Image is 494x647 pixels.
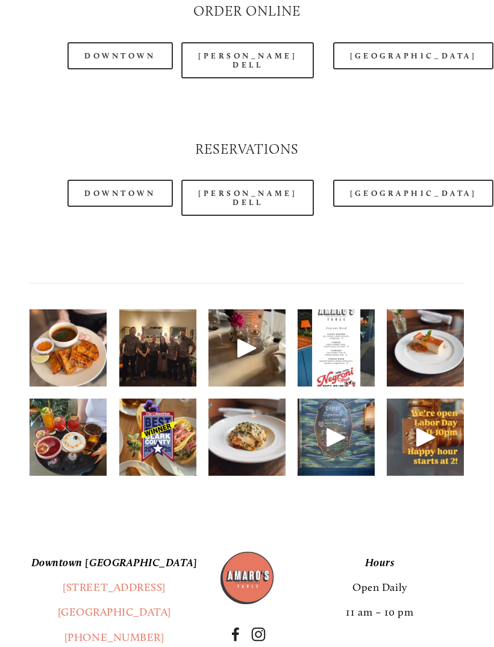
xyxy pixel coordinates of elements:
[208,386,286,488] img: Savor your favorites from our seasonal menu this week, new fall dishes coming soon!
[387,297,464,400] img: Get cozy with our new seasonal menu, available everywhere 🍂 we&rsquo;re curious &mdash; which dis...
[228,627,243,642] a: Facebook
[181,42,314,78] a: [PERSON_NAME] Dell
[30,140,464,159] h2: Reservations
[64,631,164,644] a: [PHONE_NUMBER]
[333,180,493,207] a: [GEOGRAPHIC_DATA]
[365,556,395,569] em: Hours
[295,551,464,625] p: Open Daily 11 am – 10 pm
[67,42,172,69] a: Downtown
[31,556,198,569] em: Downtown [GEOGRAPHIC_DATA]
[333,42,493,69] a: [GEOGRAPHIC_DATA]
[298,297,375,400] img: Join us for Negroni Week! Each location is featuring their own unique specials ✨ runs through Sun...
[251,627,266,642] a: Instagram
[67,180,172,207] a: Downtown
[30,300,107,396] img: Some positive news for your feed: Quesabirria has landed at Amaro&rsquo;s Happy Hour 🙌
[219,551,275,606] img: Amaros_Logo.png
[106,309,209,387] img: In Castle Rock, there&rsquo;s a Saturday night tradition amongst the team &mdash; only this week ...
[58,605,171,619] a: [GEOGRAPHIC_DATA]
[63,581,166,594] a: [STREET_ADDRESS]
[30,388,107,487] img: Something for everyone 🙌
[119,386,196,489] img: We seriously have the best guests. Thank you x1000000!!! You&rsquo;ve voted us Best Happy Hour si...
[181,180,314,216] a: [PERSON_NAME] Dell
